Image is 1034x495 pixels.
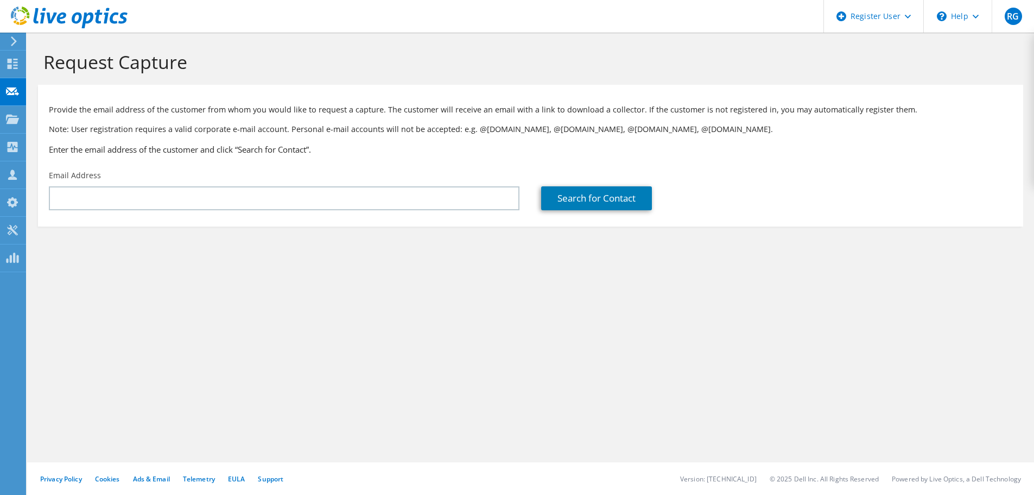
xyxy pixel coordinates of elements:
[183,474,215,484] a: Telemetry
[892,474,1021,484] li: Powered by Live Optics, a Dell Technology
[49,143,1012,155] h3: Enter the email address of the customer and click “Search for Contact”.
[95,474,120,484] a: Cookies
[49,170,101,181] label: Email Address
[1005,8,1022,25] span: RG
[49,123,1012,135] p: Note: User registration requires a valid corporate e-mail account. Personal e-mail accounts will ...
[228,474,245,484] a: EULA
[49,104,1012,116] p: Provide the email address of the customer from whom you would like to request a capture. The cust...
[258,474,283,484] a: Support
[680,474,757,484] li: Version: [TECHNICAL_ID]
[541,186,652,210] a: Search for Contact
[770,474,879,484] li: © 2025 Dell Inc. All Rights Reserved
[133,474,170,484] a: Ads & Email
[937,11,947,21] svg: \n
[43,51,1012,73] h1: Request Capture
[40,474,82,484] a: Privacy Policy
